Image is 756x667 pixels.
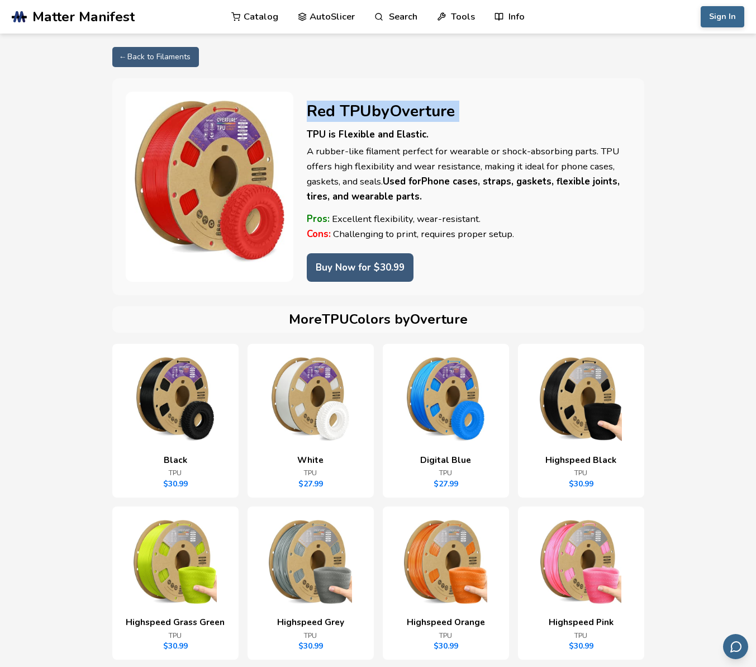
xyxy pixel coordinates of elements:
p: $ 30.99 [392,642,500,651]
img: TPU - Red [135,101,284,262]
a: TPU - Digital BlueDigital BlueTPU$27.99 [392,353,500,488]
img: TPU - Highspeed Grey [261,520,360,604]
p: Excellent flexibility, wear-resistant. [307,214,631,224]
p: TPU [121,469,230,477]
a: TPU - Highspeed OrangeHighspeed OrangeTPU$30.99 [392,515,500,651]
h3: Highspeed Grey [256,617,365,627]
img: TPU - Black [126,357,225,441]
h2: More TPU Colors by Overture [118,312,639,328]
p: $ 30.99 [121,642,230,651]
h1: Red TPU by Overture [307,102,631,120]
p: TPU [392,632,500,640]
strong: Pros: [307,212,330,225]
img: TPU - Highspeed Grass Green [126,520,225,604]
h3: Digital Blue [392,455,500,465]
img: TPU - Highspeed Orange [396,520,496,604]
p: $ 30.99 [121,480,230,489]
a: TPU - Highspeed Grass GreenHighspeed Grass GreenTPU$30.99 [121,515,230,651]
span: Matter Manifest [32,9,135,25]
strong: Used for Phone cases, straps, gaskets, flexible joints, tires, and wearable parts. [307,175,620,203]
a: ← Back to Filaments [112,47,199,67]
button: Send feedback via email [723,634,748,659]
a: TPU - Highspeed BlackHighspeed BlackTPU$30.99 [527,353,635,488]
img: TPU - Highspeed Pink [531,520,631,604]
p: $ 30.99 [527,642,635,651]
p: TPU [256,469,365,477]
p: $ 30.99 [256,642,365,651]
p: TPU [527,632,635,640]
h3: Highspeed Orange [392,617,500,627]
p: $ 27.99 [256,480,365,489]
img: TPU - White [261,357,360,441]
button: Sign In [701,6,744,27]
a: TPU - BlackBlackTPU$30.99 [121,353,230,488]
strong: Cons: [307,228,331,240]
img: TPU - Digital Blue [396,357,496,441]
p: $ 27.99 [392,480,500,489]
p: TPU [121,632,230,640]
p: $ 30.99 [527,480,635,489]
a: TPU - WhiteWhiteTPU$27.99 [256,353,365,488]
a: TPU - Highspeed GreyHighspeed GreyTPU$30.99 [256,515,365,651]
a: TPU - Highspeed PinkHighspeed PinkTPU$30.99 [527,515,635,651]
img: TPU - Highspeed Black [531,357,631,441]
p: A rubber-like filament perfect for wearable or shock-absorbing parts. TPU offers high flexibility... [307,144,631,205]
p: TPU [392,469,500,477]
p: Challenging to print, requires proper setup. [307,229,631,239]
h3: Highspeed Pink [527,617,635,627]
p: TPU [527,469,635,477]
h3: Highspeed Grass Green [121,617,230,627]
h3: Highspeed Black [527,455,635,465]
h3: Black [121,455,230,465]
h3: TPU is Flexible and Elastic. [307,129,631,140]
h3: White [256,455,365,465]
a: Buy Now for $30.99 [307,253,413,282]
p: TPU [256,632,365,640]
